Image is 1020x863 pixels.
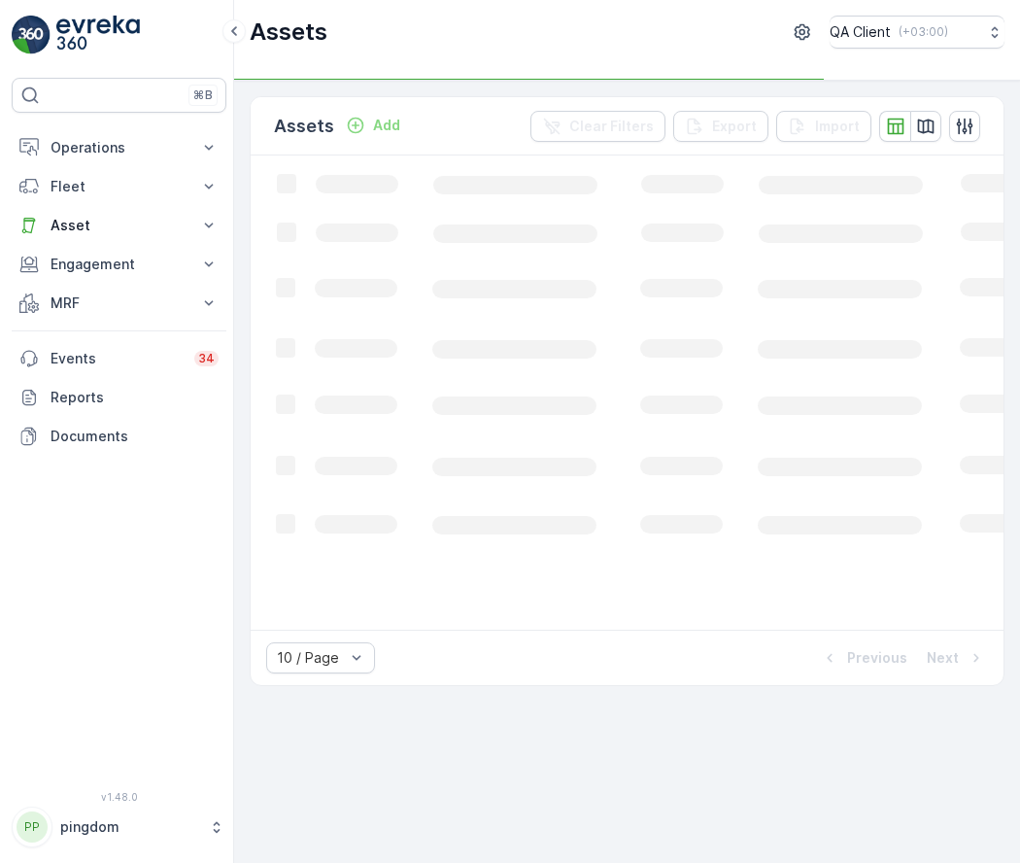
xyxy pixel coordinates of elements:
a: Reports [12,378,226,417]
button: PPpingdom [12,807,226,847]
p: Operations [51,138,187,157]
p: Add [373,116,400,135]
button: Fleet [12,167,226,206]
button: Export [673,111,768,142]
button: Next [925,646,988,670]
p: Assets [274,113,334,140]
p: MRF [51,293,187,313]
p: Export [712,117,757,136]
button: Add [338,114,408,137]
p: Assets [250,17,327,48]
div: PP [17,811,48,843]
p: Next [927,648,959,668]
p: QA Client [830,22,891,42]
p: Engagement [51,255,187,274]
button: MRF [12,284,226,323]
p: ( +03:00 ) [899,24,948,40]
button: QA Client(+03:00) [830,16,1004,49]
p: Asset [51,216,187,235]
p: Clear Filters [569,117,654,136]
button: Clear Filters [530,111,665,142]
p: 34 [198,351,215,366]
p: Documents [51,427,219,446]
button: Asset [12,206,226,245]
p: ⌘B [193,87,213,103]
button: Previous [818,646,909,670]
img: logo [12,16,51,54]
a: Documents [12,417,226,456]
button: Operations [12,128,226,167]
p: pingdom [60,817,199,837]
button: Engagement [12,245,226,284]
span: v 1.48.0 [12,791,226,803]
p: Events [51,349,183,368]
button: Import [776,111,871,142]
p: Previous [847,648,907,668]
p: Fleet [51,177,187,196]
p: Reports [51,388,219,407]
p: Import [815,117,860,136]
a: Events34 [12,339,226,378]
img: logo_light-DOdMpM7g.png [56,16,140,54]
